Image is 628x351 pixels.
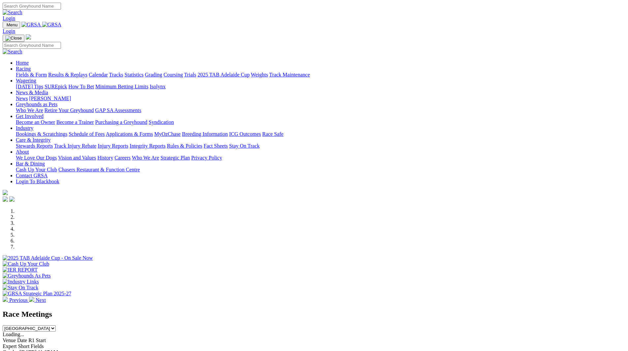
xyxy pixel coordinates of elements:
span: R1 Start [28,337,46,343]
a: About [16,149,29,155]
span: Previous [9,297,28,303]
img: GRSA [21,22,41,28]
a: Home [16,60,29,66]
a: Isolynx [150,84,165,89]
div: Get Involved [16,119,625,125]
a: Bookings & Scratchings [16,131,67,137]
a: Results & Replays [48,72,87,77]
img: twitter.svg [9,196,15,202]
a: News & Media [16,90,48,95]
div: Wagering [16,84,625,90]
a: Get Involved [16,113,44,119]
div: About [16,155,625,161]
a: Track Maintenance [269,72,310,77]
a: Bar & Dining [16,161,45,166]
a: Vision and Values [58,155,96,161]
span: Short [18,343,30,349]
img: Greyhounds As Pets [3,273,51,279]
img: 2025 TAB Adelaide Cup - On Sale Now [3,255,93,261]
img: GRSA Strategic Plan 2025-27 [3,291,71,297]
a: SUREpick [45,84,67,89]
img: logo-grsa-white.png [26,34,31,40]
a: Stewards Reports [16,143,53,149]
a: Fields & Form [16,72,47,77]
a: Trials [184,72,196,77]
button: Toggle navigation [3,35,24,42]
a: Coursing [164,72,183,77]
a: Become a Trainer [56,119,94,125]
a: Wagering [16,78,36,83]
a: Weights [251,72,268,77]
img: GRSA [42,22,62,28]
a: Careers [114,155,131,161]
a: Next [29,297,46,303]
a: Who We Are [132,155,159,161]
img: Close [5,36,22,41]
a: Login [3,28,15,34]
a: Retire Your Greyhound [45,107,94,113]
a: Racing [16,66,31,72]
span: Menu [7,22,17,27]
img: facebook.svg [3,196,8,202]
img: Cash Up Your Club [3,261,49,267]
img: chevron-right-pager-white.svg [29,297,34,302]
a: Fact Sheets [204,143,228,149]
div: Industry [16,131,625,137]
a: Who We Are [16,107,43,113]
a: Greyhounds as Pets [16,102,57,107]
img: Stay On Track [3,285,38,291]
a: Cash Up Your Club [16,167,57,172]
a: GAP SA Assessments [95,107,141,113]
span: Loading... [3,332,24,337]
a: [PERSON_NAME] [29,96,71,101]
span: Expert [3,343,17,349]
a: Calendar [89,72,108,77]
a: Industry [16,125,33,131]
img: Search [3,49,22,55]
a: Applications & Forms [106,131,153,137]
a: Tracks [109,72,123,77]
a: Care & Integrity [16,137,51,143]
a: ICG Outcomes [229,131,261,137]
button: Toggle navigation [3,21,20,28]
div: Greyhounds as Pets [16,107,625,113]
a: Login To Blackbook [16,179,59,184]
a: Injury Reports [98,143,128,149]
a: Login [3,15,15,21]
a: Statistics [125,72,144,77]
a: [DATE] Tips [16,84,43,89]
span: Date [17,337,27,343]
a: How To Bet [69,84,94,89]
a: Strategic Plan [161,155,190,161]
input: Search [3,3,61,10]
a: Minimum Betting Limits [95,84,148,89]
a: Privacy Policy [191,155,222,161]
img: chevron-left-pager-white.svg [3,297,8,302]
img: IER REPORT [3,267,38,273]
span: Venue [3,337,16,343]
a: 2025 TAB Adelaide Cup [197,72,250,77]
div: Racing [16,72,625,78]
a: Contact GRSA [16,173,47,178]
a: Syndication [149,119,174,125]
span: Next [36,297,46,303]
a: Schedule of Fees [69,131,105,137]
a: Breeding Information [182,131,228,137]
a: Rules & Policies [167,143,202,149]
a: Chasers Restaurant & Function Centre [58,167,140,172]
a: MyOzChase [154,131,181,137]
a: Grading [145,72,162,77]
div: Bar & Dining [16,167,625,173]
a: Previous [3,297,29,303]
a: Integrity Reports [130,143,165,149]
a: Become an Owner [16,119,55,125]
a: Race Safe [262,131,283,137]
h2: Race Meetings [3,310,625,319]
img: logo-grsa-white.png [3,190,8,195]
a: History [97,155,113,161]
img: Industry Links [3,279,39,285]
span: Fields [31,343,44,349]
div: Care & Integrity [16,143,625,149]
a: News [16,96,28,101]
a: Track Injury Rebate [54,143,96,149]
